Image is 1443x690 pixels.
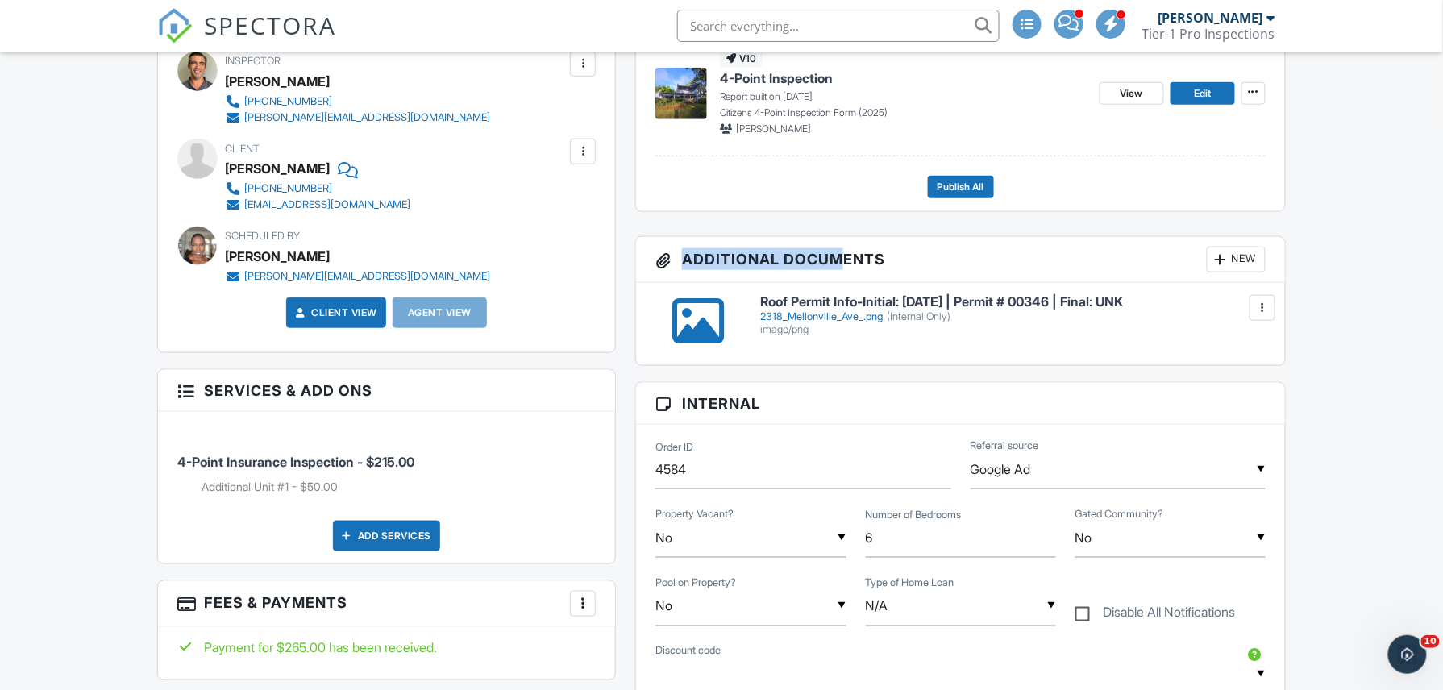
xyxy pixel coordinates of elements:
[225,197,410,213] a: [EMAIL_ADDRESS][DOMAIN_NAME]
[1142,26,1275,42] div: Tier-1 Pro Inspections
[244,95,332,108] div: [PHONE_NUMBER]
[225,110,490,126] a: [PERSON_NAME][EMAIL_ADDRESS][DOMAIN_NAME]
[1207,247,1266,272] div: New
[1421,635,1440,648] span: 10
[177,454,414,470] span: 4-Point Insurance Inspection - $215.00
[225,55,281,67] span: Inspector
[333,521,440,551] div: Add Services
[866,518,1056,558] input: Number of Bedrooms
[760,310,1266,323] div: 2318_Mellonville_Ave_.png
[244,111,490,124] div: [PERSON_NAME][EMAIL_ADDRESS][DOMAIN_NAME]
[225,94,490,110] a: [PHONE_NUMBER]
[244,182,332,195] div: [PHONE_NUMBER]
[225,268,490,285] a: [PERSON_NAME][EMAIL_ADDRESS][DOMAIN_NAME]
[244,198,410,211] div: [EMAIL_ADDRESS][DOMAIN_NAME]
[225,230,300,242] span: Scheduled By
[202,479,596,495] li: Add on: Additional Unit #1
[1075,507,1164,522] label: Gated Community?
[866,509,962,523] label: Number of Bedrooms
[636,383,1285,425] h3: Internal
[1388,635,1427,674] iframe: Intercom live chat
[225,244,330,268] div: [PERSON_NAME]
[655,644,721,659] label: Discount code
[971,439,1039,453] label: Referral source
[655,507,734,522] label: Property Vacant?
[292,305,377,321] a: Client View
[225,156,330,181] div: [PERSON_NAME]
[225,181,410,197] a: [PHONE_NUMBER]
[177,424,596,508] li: Service: 4-Point Insurance Inspection
[157,8,193,44] img: The Best Home Inspection Software - Spectora
[887,310,950,322] span: (Internal Only)
[760,323,1266,336] div: image/png
[760,295,1266,310] h6: Roof Permit Info-Initial: [DATE] | Permit # 00346 | Final: UNK
[1075,605,1236,626] label: Disable All Notifications
[225,69,330,94] div: [PERSON_NAME]
[244,270,490,283] div: [PERSON_NAME][EMAIL_ADDRESS][DOMAIN_NAME]
[225,143,260,155] span: Client
[655,576,736,590] label: Pool on Property?
[157,22,336,56] a: SPECTORA
[677,10,1000,42] input: Search everything...
[866,576,954,590] label: Type of Home Loan
[204,8,336,42] span: SPECTORA
[636,237,1285,283] h3: Additional Documents
[158,581,615,627] h3: Fees & Payments
[1158,10,1263,26] div: [PERSON_NAME]
[760,295,1266,336] a: Roof Permit Info-Initial: [DATE] | Permit # 00346 | Final: UNK 2318_Mellonville_Ave_.png(Internal...
[655,440,693,455] label: Order ID
[158,370,615,412] h3: Services & Add ons
[177,639,596,657] div: Payment for $265.00 has been received.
